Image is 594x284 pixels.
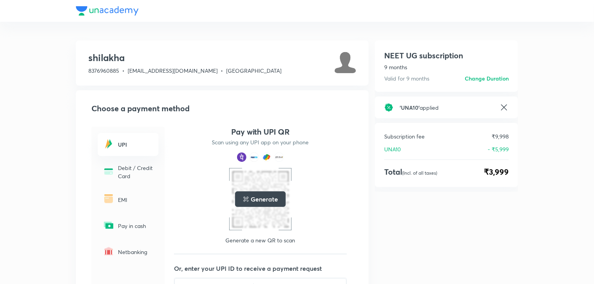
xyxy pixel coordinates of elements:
p: Scan using any UPI app on your phone [212,138,309,146]
img: payment method [250,153,259,162]
span: 8376960885 [88,67,119,74]
h5: Generate [251,195,278,204]
p: Pay in cash [118,222,154,230]
img: - [102,138,115,150]
span: ' UNA10 ' [400,104,420,111]
h4: Pay with UPI QR [231,127,290,137]
img: loading.. [243,196,249,202]
p: - ₹5,999 [488,145,509,153]
p: 9 months [384,63,509,71]
span: [EMAIL_ADDRESS][DOMAIN_NAME] [128,67,218,74]
img: - [102,193,115,205]
p: Or, enter your UPI ID to receive a payment request [174,264,356,273]
h3: shilakha [88,51,281,64]
h6: applied [400,103,493,112]
p: Generate a new QR to scan [226,237,295,244]
h2: Choose a payment method [91,103,356,114]
img: payment method [237,153,246,162]
span: ₹3,999 [484,166,509,178]
img: Avatar [334,51,356,73]
p: Debit / Credit Card [118,164,154,180]
p: (Incl. of all taxes) [402,170,437,176]
h6: UPI [118,140,154,149]
img: - [102,219,115,231]
h1: NEET UG subscription [384,50,463,61]
p: Subscription fee [384,132,425,140]
h4: Total [384,166,437,178]
p: EMI [118,196,154,204]
img: - [102,245,115,258]
span: • [221,67,223,74]
h6: Change Duration [465,74,509,82]
img: payment method [274,153,284,162]
p: Valid for 9 months [384,74,429,82]
img: payment method [262,153,271,162]
p: ₹9,998 [492,132,509,140]
span: • [122,67,125,74]
span: [GEOGRAPHIC_DATA] [226,67,281,74]
img: - [102,165,115,178]
p: Netbanking [118,248,154,256]
p: UNA10 [384,145,401,153]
